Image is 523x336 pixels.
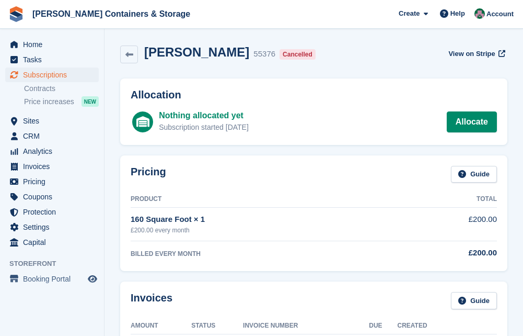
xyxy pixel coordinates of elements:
span: Coupons [23,189,86,204]
div: Nothing allocated yet [159,109,249,122]
span: Help [450,8,465,19]
span: Pricing [23,174,86,189]
a: Guide [451,292,497,309]
a: menu [5,205,99,219]
span: Home [23,37,86,52]
div: 55376 [253,48,275,60]
a: menu [5,159,99,174]
th: Total [396,191,497,208]
h2: Invoices [131,292,172,309]
h2: Pricing [131,166,166,183]
div: 160 Square Foot × 1 [131,214,396,226]
th: Invoice Number [243,318,369,334]
span: View on Stripe [448,49,495,59]
a: menu [5,37,99,52]
div: NEW [82,96,99,107]
a: View on Stripe [444,45,507,62]
a: Guide [451,166,497,183]
a: menu [5,220,99,234]
a: menu [5,68,99,82]
div: £200.00 [396,247,497,259]
a: menu [5,189,99,204]
span: Subscriptions [23,68,86,82]
th: Created [398,318,497,334]
a: menu [5,272,99,286]
span: Price increases [24,97,74,107]
a: Contracts [24,84,99,94]
span: CRM [23,129,86,143]
span: Create [399,8,420,19]
a: [PERSON_NAME] Containers & Storage [28,5,194,23]
a: Price increases NEW [24,96,99,107]
th: Product [131,191,396,208]
th: Status [191,318,243,334]
th: Due [369,318,397,334]
span: Account [486,9,514,19]
span: Invoices [23,159,86,174]
span: Protection [23,205,86,219]
a: menu [5,129,99,143]
span: Storefront [9,259,104,269]
a: Preview store [86,273,99,285]
span: Capital [23,235,86,250]
div: Subscription started [DATE] [159,122,249,133]
a: Allocate [447,111,497,132]
a: menu [5,144,99,159]
img: Julia Marcham [474,8,485,19]
span: Analytics [23,144,86,159]
div: £200.00 every month [131,226,396,235]
div: Cancelled [280,49,316,60]
a: menu [5,174,99,189]
span: Tasks [23,52,86,67]
a: menu [5,114,99,128]
a: menu [5,235,99,250]
h2: Allocation [131,89,497,101]
span: Booking Portal [23,272,86,286]
th: Amount [131,318,191,334]
span: Settings [23,220,86,234]
div: BILLED EVERY MONTH [131,249,396,259]
span: Sites [23,114,86,128]
h2: [PERSON_NAME] [144,45,249,59]
a: menu [5,52,99,67]
td: £200.00 [396,208,497,241]
img: stora-icon-8386f47178a22dfd0bd8f6a31ec36ba5ce8667c1dd55bd0f319d3a0aa187defe.svg [8,6,24,22]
